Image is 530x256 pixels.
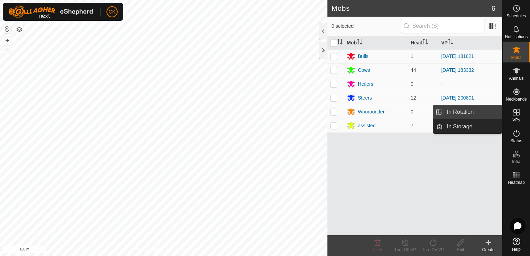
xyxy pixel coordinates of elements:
a: [DATE] 200801 [441,95,474,101]
li: In Rotation [433,105,502,119]
img: Gallagher Logo [8,6,95,18]
td: - [438,77,502,91]
a: Privacy Policy [136,247,162,253]
span: 7 [411,123,413,128]
a: In Storage [443,120,502,134]
span: 0 [411,81,413,87]
a: [DATE] 181821 [441,53,474,59]
a: Contact Us [171,247,191,253]
p-sorticon: Activate to sort [357,40,362,45]
p-sorticon: Activate to sort [337,40,343,45]
div: Steers [358,94,372,102]
span: Mobs [511,56,521,60]
button: Map Layers [15,25,24,34]
span: Delete [371,247,384,252]
div: Wooroonden [358,108,386,116]
span: Neckbands [506,97,527,101]
span: 0 [411,109,413,114]
a: [DATE] 183332 [441,67,474,73]
span: In Rotation [447,108,473,116]
button: + [3,36,11,45]
span: Heatmap [508,180,525,185]
th: Mob [344,36,408,50]
div: Turn On VP [419,247,447,253]
span: Status [510,139,522,143]
span: 1 [411,53,413,59]
div: assisted [358,122,376,129]
span: In Storage [447,122,472,131]
th: VP [438,36,502,50]
th: Head [408,36,438,50]
span: 44 [411,67,416,73]
div: Heifers [358,80,373,88]
span: Infra [512,160,520,164]
h2: Mobs [332,4,491,12]
span: CK [109,8,115,16]
button: – [3,45,11,54]
div: Edit [447,247,475,253]
span: VPs [512,118,520,122]
span: 0 selected [332,23,401,30]
span: 12 [411,95,416,101]
span: Notifications [505,35,528,39]
button: Reset Map [3,25,11,33]
div: Create [475,247,502,253]
span: Schedules [506,14,526,18]
span: 6 [491,3,495,14]
span: Help [512,247,521,251]
input: Search (S) [401,19,485,33]
a: In Rotation [443,105,502,119]
p-sorticon: Activate to sort [448,40,453,45]
p-sorticon: Activate to sort [422,40,428,45]
a: Help [503,235,530,254]
li: In Storage [433,120,502,134]
div: Turn Off VP [391,247,419,253]
div: Bulls [358,53,368,60]
div: Cows [358,67,370,74]
span: Animals [509,76,524,80]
